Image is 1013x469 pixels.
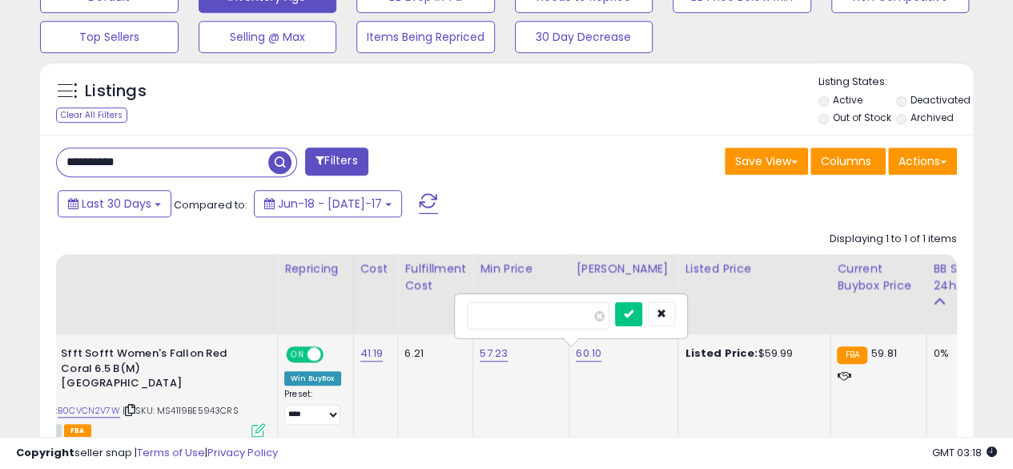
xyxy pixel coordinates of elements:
[685,346,818,361] div: $59.99
[871,346,897,361] span: 59.81
[123,404,239,417] span: | SKU: MS4119BE5943CRS
[404,261,466,294] div: Fulfillment Cost
[254,190,402,217] button: Jun-18 - [DATE]-17
[685,346,758,361] b: Listed Price:
[830,232,957,247] div: Displaying 1 to 1 of 1 items
[910,93,971,107] label: Deactivated
[174,197,247,212] span: Compared to:
[888,148,957,175] button: Actions
[810,148,886,175] button: Columns
[284,371,341,386] div: Win BuyBox
[933,346,986,361] div: 0%
[685,261,823,277] div: Listed Price
[56,107,127,123] div: Clear All Filters
[725,148,808,175] button: Save View
[58,190,171,217] button: Last 30 Days
[199,21,337,53] button: Selling @ Max
[576,346,601,362] a: 60.10
[64,424,91,438] span: FBA
[818,75,973,90] p: Listing States:
[305,148,368,176] button: Filters
[16,445,74,460] strong: Copyright
[932,445,997,460] span: 2025-08-17 03:18 GMT
[821,153,871,169] span: Columns
[515,21,653,53] button: 30 Day Decrease
[837,261,919,294] div: Current Buybox Price
[207,445,278,460] a: Privacy Policy
[58,404,120,418] a: B0CVCN2V7W
[284,389,341,425] div: Preset:
[356,21,495,53] button: Items Being Repriced
[40,21,179,53] button: Top Sellers
[85,80,147,103] h5: Listings
[21,261,271,277] div: Title
[576,261,671,277] div: [PERSON_NAME]
[82,196,151,212] span: Last 30 Days
[287,348,308,362] span: ON
[832,111,890,124] label: Out of Stock
[480,261,562,277] div: Min Price
[837,346,866,364] small: FBA
[480,346,508,362] a: 57.23
[321,348,347,362] span: OFF
[360,261,392,277] div: Cost
[278,196,382,212] span: Jun-18 - [DATE]-17
[16,446,278,461] div: seller snap | |
[832,93,862,107] label: Active
[910,111,954,124] label: Archived
[284,261,347,277] div: Repricing
[61,346,255,395] b: Sfft Sofft Women's Fallon Red Coral 6.5 B(M) [GEOGRAPHIC_DATA]
[404,346,460,361] div: 6.21
[360,346,384,362] a: 41.19
[933,261,991,294] div: BB Share 24h.
[137,445,205,460] a: Terms of Use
